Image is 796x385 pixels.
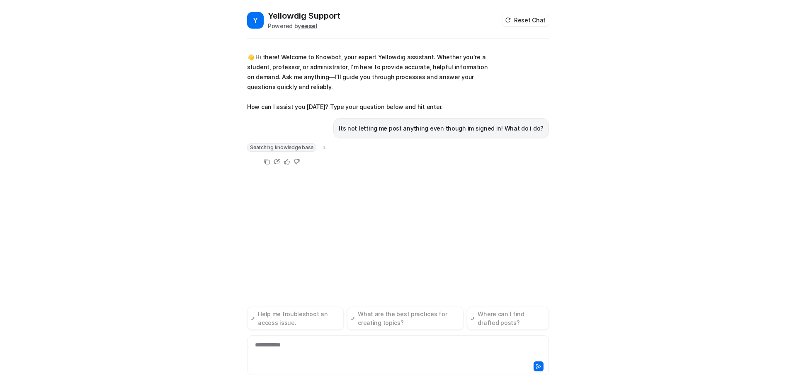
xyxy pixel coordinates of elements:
b: eesel [301,22,317,29]
button: Reset Chat [502,14,549,26]
p: 👋 Hi there! Welcome to Knowbot, your expert Yellowdig assistant. Whether you're a student, profes... [247,52,490,112]
div: Powered by [268,22,340,30]
button: What are the best practices for creating topics? [347,307,464,330]
h2: Yellowdig Support [268,10,340,22]
p: Its not letting me post anything even though im signed in! What do i do? [339,123,544,133]
span: Y [247,12,264,29]
button: Where can I find drafted posts? [467,307,549,330]
span: Searching knowledge base [247,143,316,152]
button: Help me troubleshoot an access issue. [247,307,344,330]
